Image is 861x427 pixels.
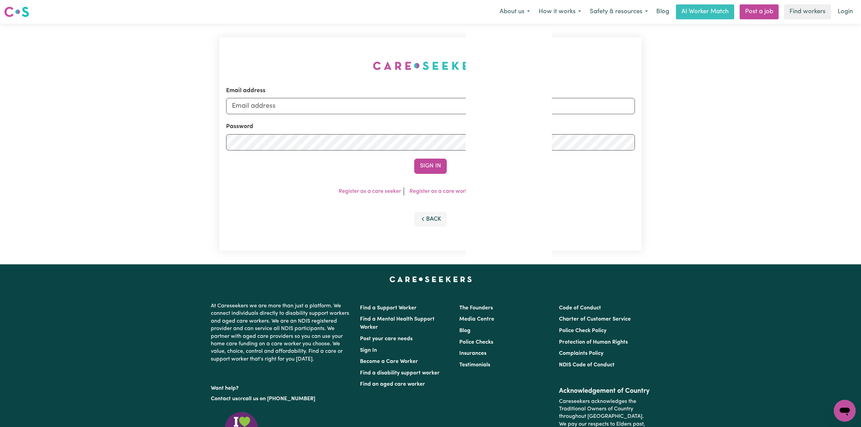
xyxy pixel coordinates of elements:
iframe: Button to launch messaging window [834,400,856,422]
a: Complaints Policy [559,351,603,356]
a: Blog [459,328,470,333]
a: Find a disability support worker [360,370,440,376]
a: Protection of Human Rights [559,340,628,345]
a: Media Centre [459,317,494,322]
a: Insurances [459,351,486,356]
a: Contact us [211,396,238,402]
input: Email address [226,98,635,114]
button: How it works [534,5,585,19]
button: Safety & resources [585,5,652,19]
a: Careseekers logo [4,4,29,20]
p: or [211,392,352,405]
a: Charter of Customer Service [559,317,631,322]
a: Code of Conduct [559,305,601,311]
a: Find a Mental Health Support Worker [360,317,435,330]
a: Register as a care seeker [339,189,401,194]
button: About us [495,5,534,19]
a: Sign In [360,348,377,353]
a: Login [834,4,857,19]
a: Find workers [784,4,831,19]
h2: Acknowledgement of Country [559,387,650,395]
a: Police Check Policy [559,328,606,333]
label: Password [226,122,253,131]
p: At Careseekers we are more than just a platform. We connect individuals directly to disability su... [211,300,352,366]
a: Find a Support Worker [360,305,417,311]
button: Sign In [414,159,447,174]
a: Post a job [740,4,779,19]
a: Careseekers home page [389,277,472,282]
img: Careseekers logo [4,6,29,18]
a: Become a Care Worker [360,359,418,364]
a: The Founders [459,305,493,311]
a: Blog [652,4,673,19]
a: AI Worker Match [676,4,734,19]
a: Forgot password [481,189,523,194]
a: Register as a care worker [409,189,473,194]
button: Back [414,212,447,227]
label: Email address [226,86,265,95]
a: call us on [PHONE_NUMBER] [243,396,315,402]
a: Police Checks [459,340,493,345]
a: Post your care needs [360,336,413,342]
a: Testimonials [459,362,490,368]
a: NDIS Code of Conduct [559,362,615,368]
p: Want help? [211,382,352,392]
a: Find an aged care worker [360,382,425,387]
